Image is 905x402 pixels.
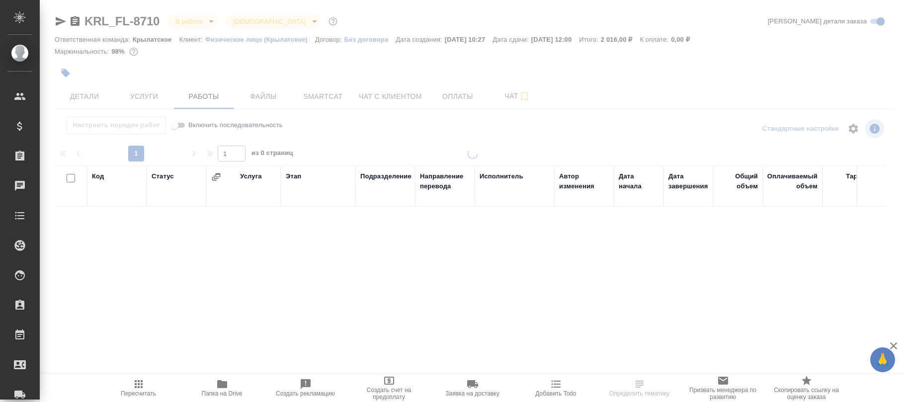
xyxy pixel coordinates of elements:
button: Пересчитать [97,374,180,402]
div: Оплачиваемый объем [767,171,818,191]
span: Заявка на доставку [445,390,499,397]
span: Создать рекламацию [276,390,335,397]
div: Дата завершения [668,171,708,191]
div: Общий объем [718,171,758,191]
button: Скопировать ссылку на оценку заказа [765,374,848,402]
button: Заявка на доставку [431,374,514,402]
span: Пересчитать [121,390,156,397]
span: Определить тематику [609,390,669,397]
div: Тариф [846,171,867,181]
span: Добавить Todo [535,390,576,397]
span: Создать счет на предоплату [353,387,425,401]
button: Создать счет на предоплату [347,374,431,402]
button: Папка на Drive [180,374,264,402]
div: Статус [152,171,174,181]
div: Услуга [240,171,261,181]
div: Код [92,171,104,181]
button: Призвать менеджера по развитию [681,374,765,402]
span: Папка на Drive [202,390,243,397]
div: Этап [286,171,301,181]
button: Сгруппировать [211,172,221,182]
button: Создать рекламацию [264,374,347,402]
button: Добавить Todo [514,374,598,402]
button: 🙏 [870,347,895,372]
div: Дата начала [619,171,658,191]
div: Автор изменения [559,171,609,191]
span: 🙏 [874,349,891,370]
span: Призвать менеджера по развитию [687,387,759,401]
div: Направление перевода [420,171,470,191]
div: Исполнитель [480,171,523,181]
div: Подразделение [360,171,411,181]
button: Определить тематику [598,374,681,402]
span: Скопировать ссылку на оценку заказа [771,387,842,401]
